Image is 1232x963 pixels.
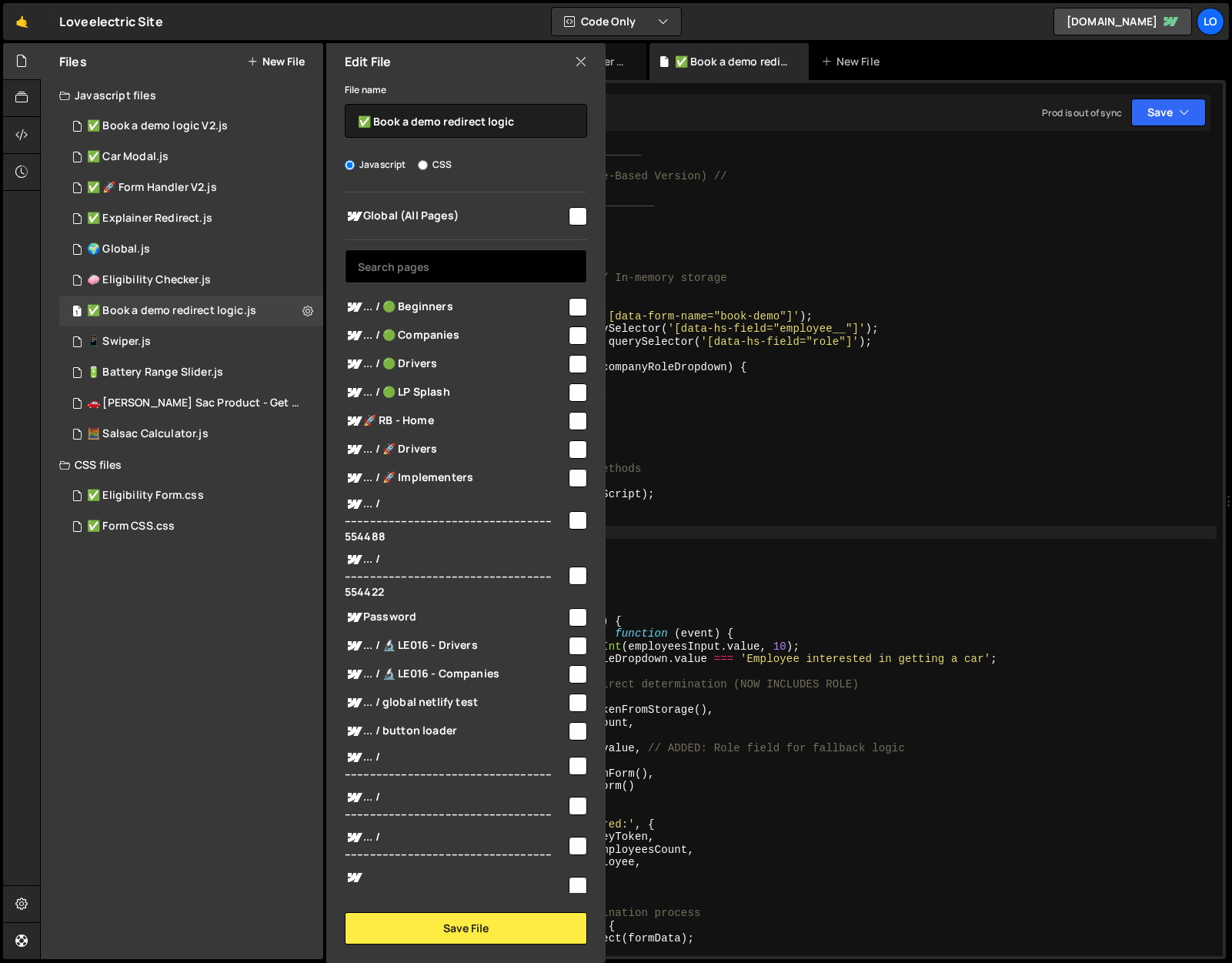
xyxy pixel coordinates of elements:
span: ... / ––––––––––––––––––––––––––––––––– [345,788,566,822]
a: 🤙 [3,3,41,40]
span: ... / button loader [345,722,566,741]
span: 🚀 RB - Home [345,412,566,430]
div: 🌍 Global.js [87,242,150,256]
div: ✅ Car Modal.js [87,150,169,164]
div: 🧮 Salsac Calculator.js [87,427,209,441]
div: 8014/34949.js [59,326,323,357]
div: ✅ Book a demo redirect logic.js [675,54,790,69]
span: ... / –––––––––––––––––––––––––––––––––554422 [345,550,566,600]
div: ✅ 🚀 Form Handler V2.js [87,181,217,195]
div: ✅ Form CSS.css [87,520,175,533]
input: Search pages [345,249,587,283]
span: ... / 🚀 Implementers [345,469,566,487]
span: ... / global netlify test [345,694,566,712]
div: 8014/41355.js [59,296,323,326]
span: ... / 🟢 LP Splash [345,383,566,402]
a: [DOMAIN_NAME] [1053,8,1192,35]
div: Javascript files [41,80,323,111]
div: 8014/28850.js [59,419,323,450]
span: ... / 🟢 Beginners [345,298,566,316]
h2: Edit File [345,53,391,70]
div: New File [821,54,886,69]
div: 8014/41778.js [59,203,323,234]
div: Loveelectric Site [59,12,163,31]
button: Save [1131,99,1206,126]
label: Javascript [345,157,406,172]
span: ––––––––––––––––––––––––––––––––– [345,868,566,902]
div: 8014/46694.js [59,111,323,142]
input: Javascript [345,160,355,170]
h2: Files [59,53,87,70]
button: Code Only [552,8,681,35]
div: 8014/41354.css [59,480,323,511]
div: ✅ Book a demo logic V2.js [87,119,228,133]
a: Lo [1197,8,1224,35]
span: ... / 🟢 Companies [345,326,566,345]
span: 1 [72,306,82,319]
div: 8014/42987.js [59,172,323,203]
button: New File [247,55,305,68]
div: 🧼 Eligibility Checker.js [87,273,211,287]
span: ... / ––––––––––––––––––––––––––––––––– [345,748,566,782]
label: File name [345,82,386,98]
div: 8014/33036.js [59,388,329,419]
span: ... / 🟢 Drivers [345,355,566,373]
div: CSS files [41,450,323,480]
span: ... / 🔬 LE016 - Drivers [345,637,566,655]
input: CSS [418,160,428,170]
div: Prod is out of sync [1042,106,1122,119]
input: Name [345,104,587,138]
span: ... / –––––––––––––––––––––––––––––––––554488 [345,495,566,544]
span: ... / ––––––––––––––––––––––––––––––––– [345,828,566,862]
span: Global (All Pages) [345,207,566,226]
div: ✅ Explainer Redirect.js [87,212,212,226]
div: 8014/42769.js [59,234,323,265]
div: ✅ Book a demo redirect logic.js [87,304,256,318]
div: 8014/34824.js [59,357,323,388]
div: 🚗 [PERSON_NAME] Sac Product - Get started.js [87,396,299,410]
span: ... / 🔬 LE016 - Companies [345,665,566,684]
div: 🔋 Battery Range Slider.js [87,366,223,380]
span: Password [345,608,566,627]
button: Save File [345,912,587,945]
div: 8014/41995.js [59,142,323,172]
div: 📱 Swiper.js [87,335,151,349]
div: 8014/42657.js [59,265,323,296]
div: ✅ Eligibility Form.css [87,489,204,503]
span: ... / 🚀 Drivers [345,440,566,459]
label: CSS [418,157,452,172]
div: 8014/41351.css [59,511,323,542]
